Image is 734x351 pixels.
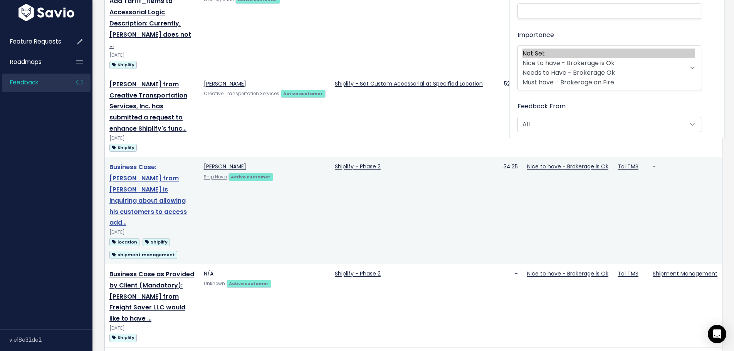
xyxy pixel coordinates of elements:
[335,270,381,277] a: Shiplify - Phase 2
[109,144,137,152] span: Shiplify
[109,228,195,237] div: [DATE]
[522,49,695,58] option: Not Set
[522,77,695,87] option: Must have - Brokerage on Fire
[204,80,246,87] a: [PERSON_NAME]
[143,237,170,247] a: Shiplify
[204,91,279,97] a: Creative Transportation Services
[199,264,330,348] td: N/A
[487,157,522,264] td: 34.25
[109,51,195,59] div: [DATE]
[10,58,42,66] span: Roadmaps
[527,270,608,277] a: Nice to have - Brokerage is Ok
[522,58,695,68] option: Nice to have - Brokerage is Ok
[2,53,64,71] a: Roadmaps
[109,270,194,323] a: Business Case as Provided by Client (Mandatory): [PERSON_NAME] from Freight Saver LLC would like ...
[109,333,137,342] a: Shiplify
[229,280,269,287] strong: Active customer
[487,264,522,348] td: -
[10,37,61,45] span: Feature Requests
[109,334,137,342] span: Shiplify
[335,163,381,170] a: Shiplify - Phase 2
[527,163,608,170] a: Nice to have - Brokerage is Ok
[109,143,137,152] a: Shiplify
[109,60,137,69] a: Shiplify
[204,163,246,170] a: [PERSON_NAME]
[109,80,187,133] a: [PERSON_NAME] from Creative Transportation Services, Inc. has submitted a request to enhance Ship...
[487,74,522,157] td: 52.50
[109,324,195,333] div: [DATE]
[143,238,170,246] span: Shiplify
[10,78,38,86] span: Feedback
[653,270,717,277] a: Shipment Management
[335,80,483,87] a: Shiplify - Set Custom Accessorial at Specified Location
[109,163,187,227] a: Business Case: [PERSON_NAME] from [PERSON_NAME] is inquiring about allowing his customers to acce...
[109,61,137,69] span: Shiplify
[9,330,92,350] div: v.e18e32de2
[2,74,64,91] a: Feedback
[109,134,195,143] div: [DATE]
[618,270,638,277] a: Tai TMS
[17,4,76,21] img: logo-white.9d6f32f41409.svg
[109,238,139,246] span: location
[231,174,270,180] strong: Active customer
[283,91,323,97] strong: Active customer
[109,251,177,259] span: shipment management
[522,68,695,77] option: Needs to Have - Brokerage Ok
[648,157,722,264] td: -
[708,325,726,343] div: Open Intercom Messenger
[204,280,225,287] span: Unknown
[517,101,566,112] label: Feedback From
[227,279,271,287] a: Active customer
[204,174,227,180] a: Ship Nova
[281,89,326,97] a: Active customer
[109,250,177,259] a: shipment management
[517,30,554,41] label: Importance
[228,173,273,180] a: Active customer
[2,33,64,50] a: Feature Requests
[618,163,638,170] a: Tai TMS
[109,237,139,247] a: location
